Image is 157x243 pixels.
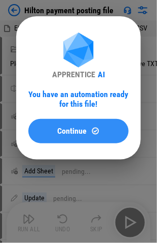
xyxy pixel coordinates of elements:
[28,89,129,109] div: You have an automation ready for this file!
[58,33,99,70] img: Apprentice AI
[98,70,105,79] div: AI
[58,127,87,135] span: Continue
[52,70,95,79] div: APPRENTICE
[91,127,100,135] img: Continue
[28,119,129,143] button: ContinueContinue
